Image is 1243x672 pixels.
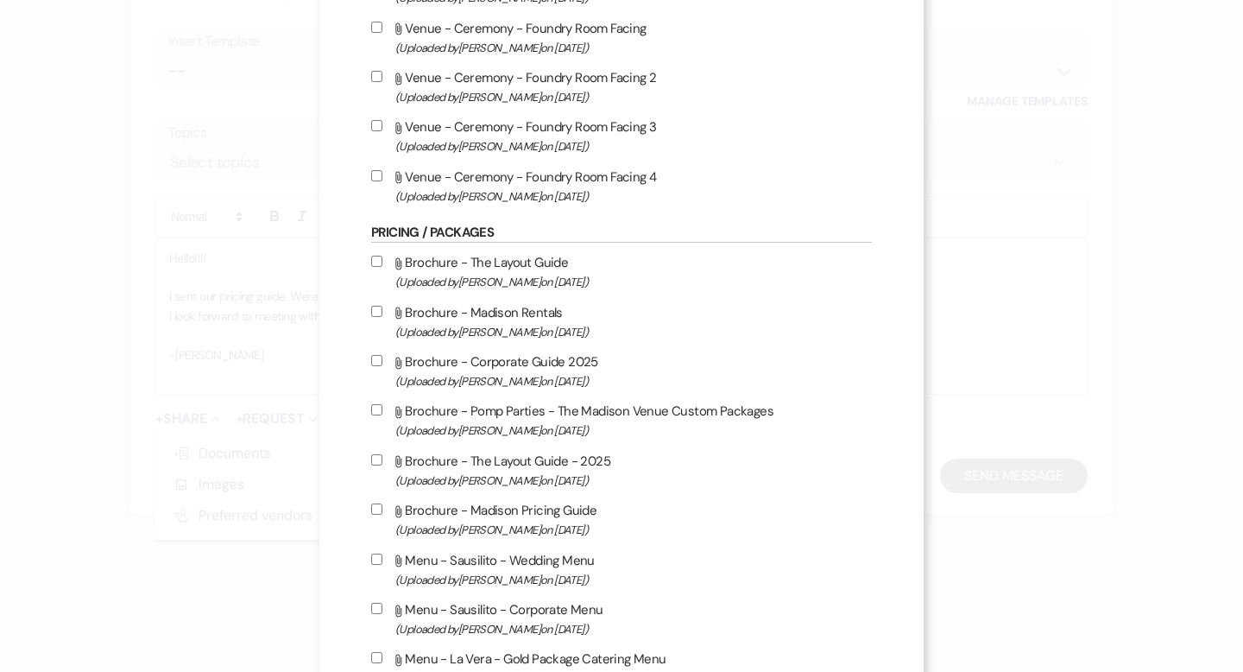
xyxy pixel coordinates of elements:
span: (Uploaded by [PERSON_NAME] on [DATE] ) [395,187,872,206]
label: Menu - Sausilito - Wedding Menu [371,549,872,590]
input: Brochure - The Layout Guide - 2025(Uploaded by[PERSON_NAME]on [DATE]) [371,454,382,466]
span: (Uploaded by [PERSON_NAME] on [DATE] ) [395,520,872,540]
span: (Uploaded by [PERSON_NAME] on [DATE] ) [395,38,872,58]
span: (Uploaded by [PERSON_NAME] on [DATE] ) [395,619,872,639]
input: Menu - Sausilito - Wedding Menu(Uploaded by[PERSON_NAME]on [DATE]) [371,554,382,565]
span: (Uploaded by [PERSON_NAME] on [DATE] ) [395,136,872,156]
span: (Uploaded by [PERSON_NAME] on [DATE] ) [395,471,872,491]
span: (Uploaded by [PERSON_NAME] on [DATE] ) [395,371,872,391]
label: Brochure - The Layout Guide [371,251,872,292]
label: Venue - Ceremony - Foundry Room Facing 2 [371,67,872,107]
span: (Uploaded by [PERSON_NAME] on [DATE] ) [395,87,872,107]
label: Venue - Ceremony - Foundry Room Facing 4 [371,166,872,206]
label: Brochure - Pomp Parties - The Madison Venue Custom Packages [371,400,872,441]
label: Brochure - Madison Pricing Guide [371,499,872,540]
label: Brochure - Corporate Guide 2025 [371,351,872,391]
input: Venue - Ceremony - Foundry Room Facing 3(Uploaded by[PERSON_NAME]on [DATE]) [371,120,382,131]
label: Brochure - Madison Rentals [371,301,872,342]
input: Brochure - The Layout Guide(Uploaded by[PERSON_NAME]on [DATE]) [371,256,382,267]
input: Venue - Ceremony - Foundry Room Facing 4(Uploaded by[PERSON_NAME]on [DATE]) [371,170,382,181]
input: Menu - Sausilito - Corporate Menu(Uploaded by[PERSON_NAME]on [DATE]) [371,603,382,614]
input: Venue - Ceremony - Foundry Room Facing(Uploaded by[PERSON_NAME]on [DATE]) [371,22,382,33]
label: Venue - Ceremony - Foundry Room Facing 3 [371,116,872,156]
input: Menu - La Vera - Gold Package Catering Menu(Uploaded by[PERSON_NAME]on [DATE]) [371,652,382,663]
span: (Uploaded by [PERSON_NAME] on [DATE] ) [395,421,872,441]
input: Brochure - Madison Rentals(Uploaded by[PERSON_NAME]on [DATE]) [371,306,382,317]
label: Brochure - The Layout Guide - 2025 [371,450,872,491]
span: (Uploaded by [PERSON_NAME] on [DATE] ) [395,272,872,292]
input: Brochure - Madison Pricing Guide(Uploaded by[PERSON_NAME]on [DATE]) [371,504,382,515]
h6: Pricing / Packages [371,224,872,243]
label: Venue - Ceremony - Foundry Room Facing [371,17,872,58]
input: Venue - Ceremony - Foundry Room Facing 2(Uploaded by[PERSON_NAME]on [DATE]) [371,71,382,82]
input: Brochure - Corporate Guide 2025(Uploaded by[PERSON_NAME]on [DATE]) [371,355,382,366]
span: (Uploaded by [PERSON_NAME] on [DATE] ) [395,322,872,342]
input: Brochure - Pomp Parties - The Madison Venue Custom Packages(Uploaded by[PERSON_NAME]on [DATE]) [371,404,382,415]
span: (Uploaded by [PERSON_NAME] on [DATE] ) [395,570,872,590]
label: Menu - Sausilito - Corporate Menu [371,599,872,639]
